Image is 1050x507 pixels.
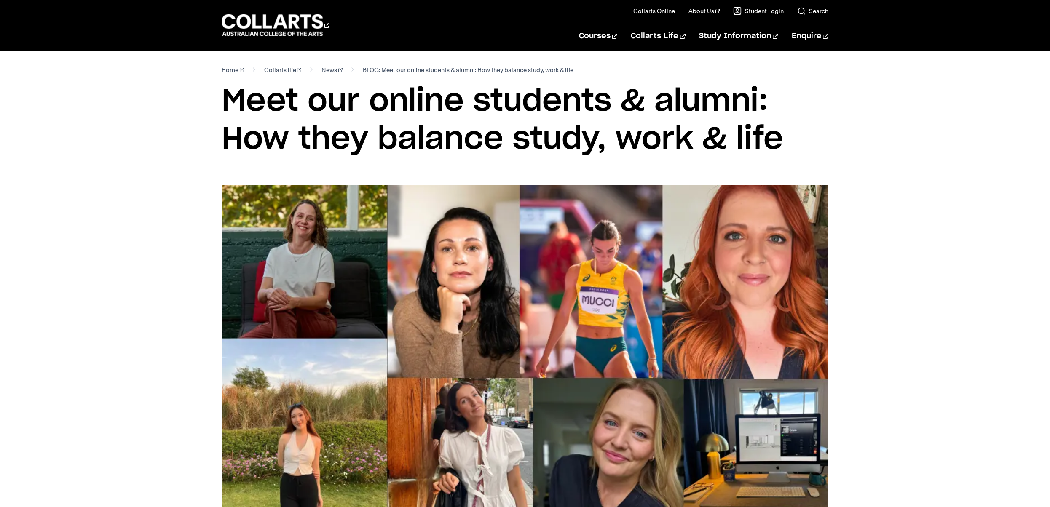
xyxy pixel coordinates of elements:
[688,7,720,15] a: About Us
[264,64,302,76] a: Collarts life
[579,22,617,50] a: Courses
[633,7,675,15] a: Collarts Online
[222,13,329,37] div: Go to homepage
[792,22,828,50] a: Enquire
[699,22,778,50] a: Study Information
[222,64,244,76] a: Home
[222,83,828,158] h1: Meet our online students & alumni: How they balance study, work & life
[363,64,573,76] span: BLOG: Meet our online students & alumni: How they balance study, work & life
[631,22,685,50] a: Collarts Life
[733,7,784,15] a: Student Login
[321,64,343,76] a: News
[797,7,828,15] a: Search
